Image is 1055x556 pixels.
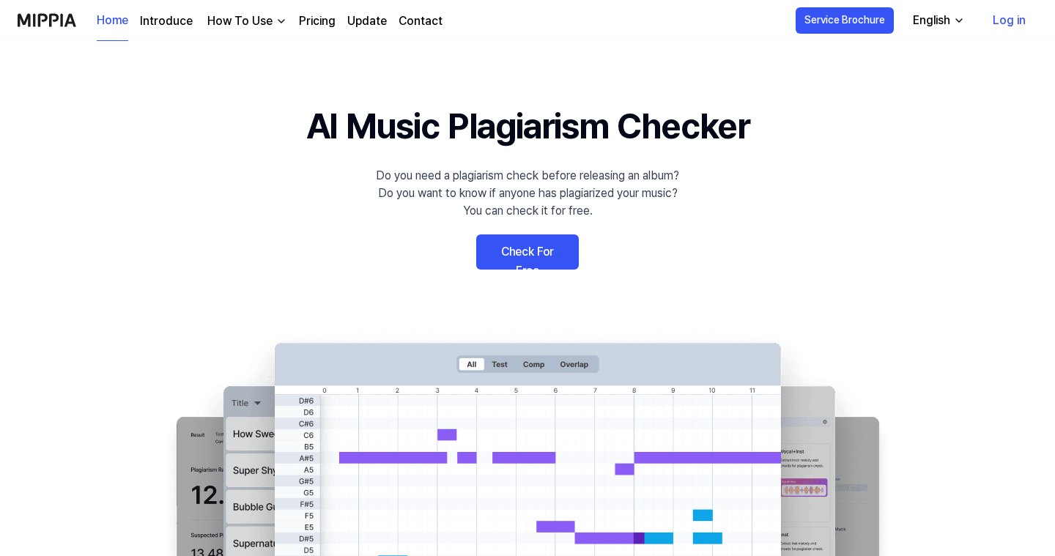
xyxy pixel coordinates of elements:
[376,167,679,220] div: Do you need a plagiarism check before releasing an album? Do you want to know if anyone has plagi...
[796,7,894,34] button: Service Brochure
[204,12,287,30] button: How To Use
[910,12,953,29] div: English
[204,12,275,30] div: How To Use
[476,234,579,270] a: Check For Free
[275,15,287,27] img: down
[399,12,443,30] a: Contact
[347,12,387,30] a: Update
[901,6,974,35] button: English
[140,12,193,30] a: Introduce
[97,1,128,41] a: Home
[299,12,336,30] a: Pricing
[306,100,749,152] h1: AI Music Plagiarism Checker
